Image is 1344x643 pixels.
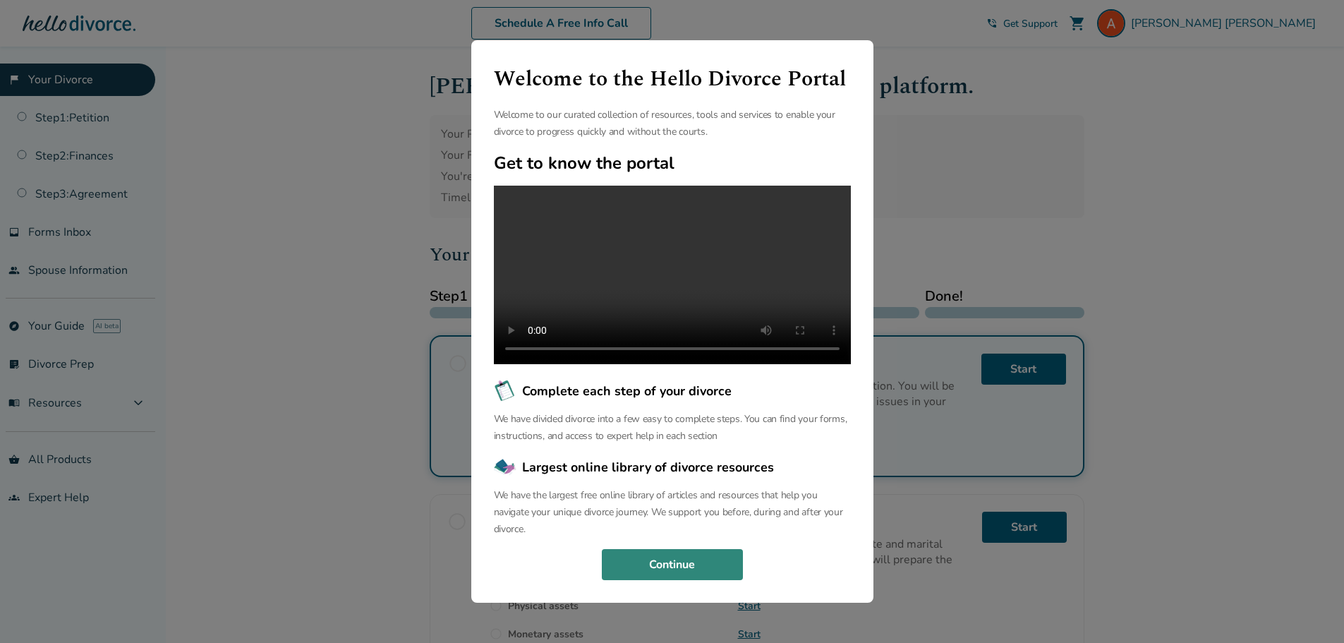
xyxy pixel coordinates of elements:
[494,456,516,479] img: Largest online library of divorce resources
[494,152,851,174] h2: Get to know the portal
[522,458,774,476] span: Largest online library of divorce resources
[494,63,851,95] h1: Welcome to the Hello Divorce Portal
[494,487,851,538] p: We have the largest free online library of articles and resources that help you navigate your uni...
[494,380,516,402] img: Complete each step of your divorce
[494,411,851,445] p: We have divided divorce into a few easy to complete steps. You can find your forms, instructions,...
[602,549,743,580] button: Continue
[1273,575,1344,643] iframe: Chat Widget
[522,382,732,400] span: Complete each step of your divorce
[494,107,851,140] p: Welcome to our curated collection of resources, tools and services to enable your divorce to prog...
